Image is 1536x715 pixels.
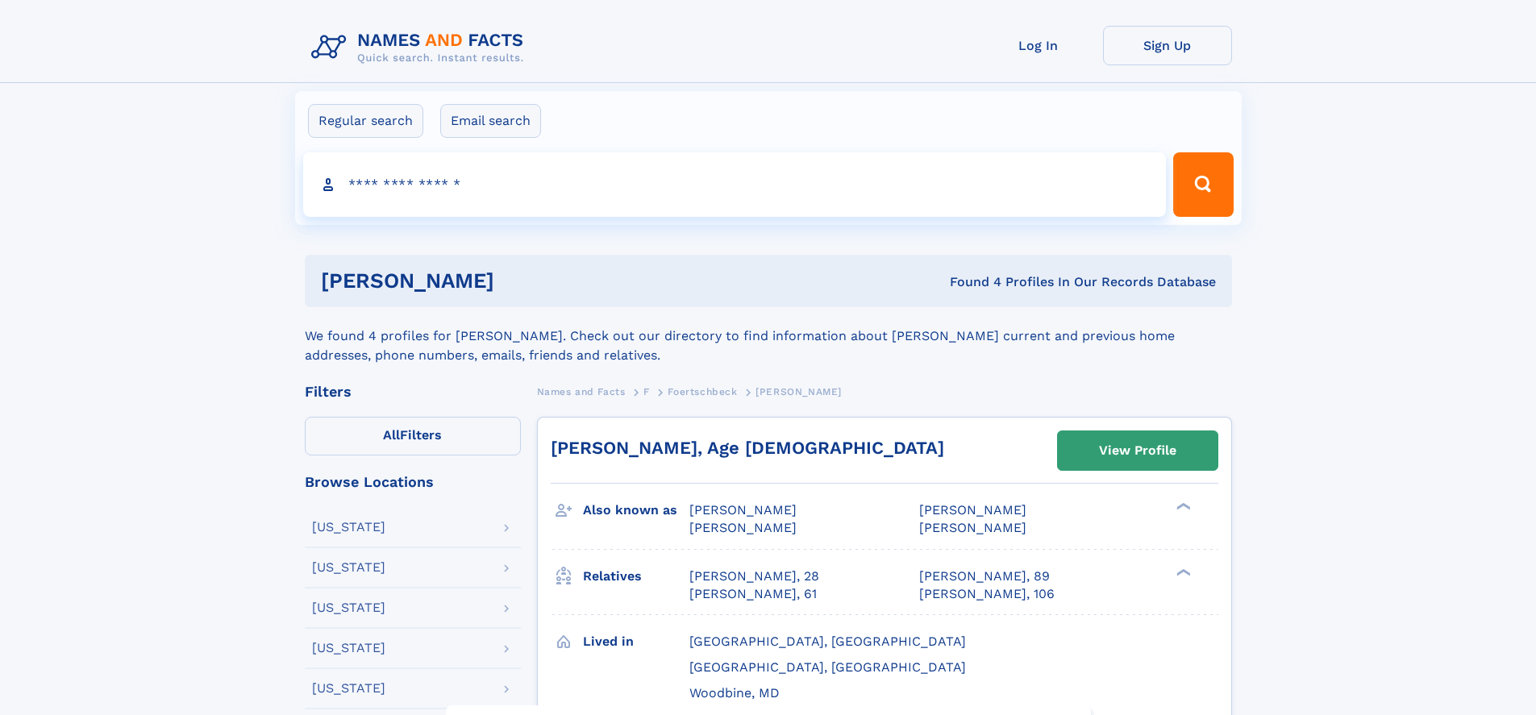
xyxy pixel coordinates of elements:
[583,497,689,524] h3: Also known as
[1099,432,1176,469] div: View Profile
[1103,26,1232,65] a: Sign Up
[689,659,966,675] span: [GEOGRAPHIC_DATA], [GEOGRAPHIC_DATA]
[919,567,1050,585] a: [PERSON_NAME], 89
[1173,152,1233,217] button: Search Button
[668,386,737,397] span: Foertschbeck
[305,26,537,69] img: Logo Names and Facts
[440,104,541,138] label: Email search
[583,563,689,590] h3: Relatives
[689,685,780,700] span: Woodbine, MD
[305,307,1232,365] div: We found 4 profiles for [PERSON_NAME]. Check out our directory to find information about [PERSON_...
[312,601,385,614] div: [US_STATE]
[756,386,842,397] span: [PERSON_NAME]
[643,386,650,397] span: F
[722,273,1216,291] div: Found 4 Profiles In Our Records Database
[312,521,385,534] div: [US_STATE]
[537,381,626,401] a: Names and Facts
[312,642,385,655] div: [US_STATE]
[668,381,737,401] a: Foertschbeck
[974,26,1103,65] a: Log In
[312,561,385,574] div: [US_STATE]
[303,152,1167,217] input: search input
[305,475,521,489] div: Browse Locations
[919,585,1055,603] a: [PERSON_NAME], 106
[1058,431,1218,470] a: View Profile
[383,427,400,443] span: All
[312,682,385,695] div: [US_STATE]
[689,634,966,649] span: [GEOGRAPHIC_DATA], [GEOGRAPHIC_DATA]
[643,381,650,401] a: F
[305,385,521,399] div: Filters
[305,417,521,455] label: Filters
[1172,567,1192,577] div: ❯
[321,271,722,291] h1: [PERSON_NAME]
[689,502,797,518] span: [PERSON_NAME]
[1172,501,1192,512] div: ❯
[919,520,1026,535] span: [PERSON_NAME]
[551,438,944,458] a: [PERSON_NAME], Age [DEMOGRAPHIC_DATA]
[689,567,819,585] a: [PERSON_NAME], 28
[689,520,797,535] span: [PERSON_NAME]
[583,628,689,655] h3: Lived in
[689,585,817,603] a: [PERSON_NAME], 61
[919,502,1026,518] span: [PERSON_NAME]
[308,104,423,138] label: Regular search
